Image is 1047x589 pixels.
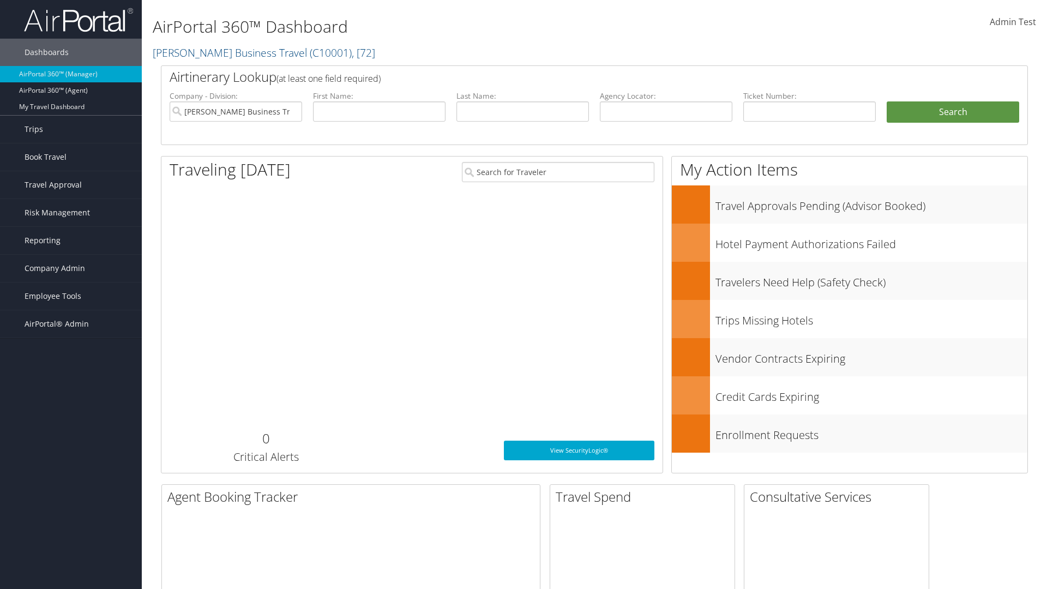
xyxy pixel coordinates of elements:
h3: Hotel Payment Authorizations Failed [715,231,1027,252]
h2: Consultative Services [750,488,929,506]
label: First Name: [313,91,446,101]
h3: Vendor Contracts Expiring [715,346,1027,366]
label: Company - Division: [170,91,302,101]
h1: My Action Items [672,158,1027,181]
span: , [ 72 ] [352,45,375,60]
h3: Trips Missing Hotels [715,308,1027,328]
label: Agency Locator: [600,91,732,101]
h1: AirPortal 360™ Dashboard [153,15,742,38]
button: Search [887,101,1019,123]
h2: Travel Spend [556,488,735,506]
input: Search for Traveler [462,162,654,182]
a: View SecurityLogic® [504,441,654,460]
a: Hotel Payment Authorizations Failed [672,224,1027,262]
span: Trips [25,116,43,143]
span: Book Travel [25,143,67,171]
a: [PERSON_NAME] Business Travel [153,45,375,60]
h2: Agent Booking Tracker [167,488,540,506]
span: Reporting [25,227,61,254]
h3: Travelers Need Help (Safety Check) [715,269,1027,290]
h1: Traveling [DATE] [170,158,291,181]
h3: Travel Approvals Pending (Advisor Booked) [715,193,1027,214]
span: Travel Approval [25,171,82,199]
span: Admin Test [990,16,1036,28]
span: ( C10001 ) [310,45,352,60]
h2: 0 [170,429,362,448]
span: Risk Management [25,199,90,226]
h2: Airtinerary Lookup [170,68,947,86]
label: Ticket Number: [743,91,876,101]
a: Travelers Need Help (Safety Check) [672,262,1027,300]
a: Travel Approvals Pending (Advisor Booked) [672,185,1027,224]
h3: Enrollment Requests [715,422,1027,443]
a: Vendor Contracts Expiring [672,338,1027,376]
a: Enrollment Requests [672,414,1027,453]
span: AirPortal® Admin [25,310,89,338]
span: Dashboards [25,39,69,66]
img: airportal-logo.png [24,7,133,33]
h3: Credit Cards Expiring [715,384,1027,405]
label: Last Name: [456,91,589,101]
span: Company Admin [25,255,85,282]
a: Trips Missing Hotels [672,300,1027,338]
a: Admin Test [990,5,1036,39]
span: Employee Tools [25,283,81,310]
span: (at least one field required) [276,73,381,85]
h3: Critical Alerts [170,449,362,465]
a: Credit Cards Expiring [672,376,1027,414]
